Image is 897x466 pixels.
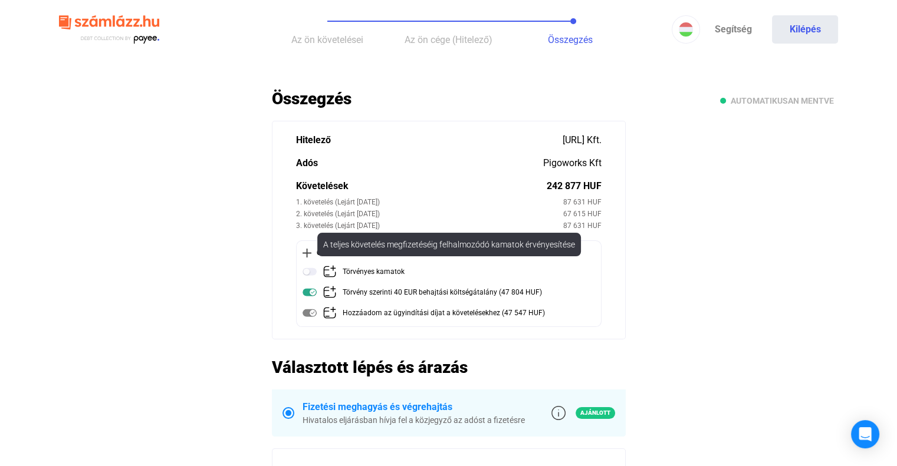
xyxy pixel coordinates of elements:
[548,34,593,45] span: Összegzés
[303,285,317,299] img: toggle-on
[851,420,879,448] div: Open Intercom Messenger
[296,179,547,193] div: Követelések
[323,306,337,320] img: add-claim
[303,247,595,259] div: Opcionális követelések
[303,400,525,414] div: Fizetési meghagyás és végrehajtás
[303,265,317,279] img: toggle-off
[303,306,317,320] img: toggle-on-disabled
[563,133,602,147] div: [URL] Kft.
[296,208,563,220] div: 2. követelés (Lejárt [DATE])
[296,156,543,170] div: Adós
[543,156,602,170] div: Pigoworks Kft
[679,22,693,37] img: HU
[296,220,563,232] div: 3. követelés (Lejárt [DATE])
[551,406,566,420] img: info-grey-outline
[547,179,602,193] div: 242 877 HUF
[772,15,838,44] button: Kilépés
[317,233,581,256] div: A teljes követelés megfizetéséig felhalmozódó kamatok érvényesítése
[272,357,626,378] h2: Választott lépés és árazás
[343,285,542,300] div: Törvény szerinti 40 EUR behajtási költségátalány (47 804 HUF)
[576,407,615,419] span: Ajánlott
[343,265,405,279] div: Törvényes kamatok
[291,34,363,45] span: Az ön követelései
[303,249,311,257] img: plus-black
[296,196,563,208] div: 1. követelés (Lejárt [DATE])
[672,15,700,44] button: HU
[272,88,626,109] h2: Összegzés
[563,220,602,232] div: 87 631 HUF
[343,306,545,320] div: Hozzáadom az ügyindítási díjat a követelésekhez (47 547 HUF)
[296,133,563,147] div: Hitelező
[700,15,766,44] a: Segítség
[323,285,337,299] img: add-claim
[563,196,602,208] div: 87 631 HUF
[303,414,525,426] div: Hivatalos eljárásban hívja fel a közjegyző az adóst a fizetésre
[551,406,615,420] a: info-grey-outlineAjánlott
[59,11,159,49] img: szamlazzhu-logo
[323,265,337,279] img: add-claim
[405,34,492,45] span: Az ön cége (Hitelező)
[563,208,602,220] div: 67 615 HUF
